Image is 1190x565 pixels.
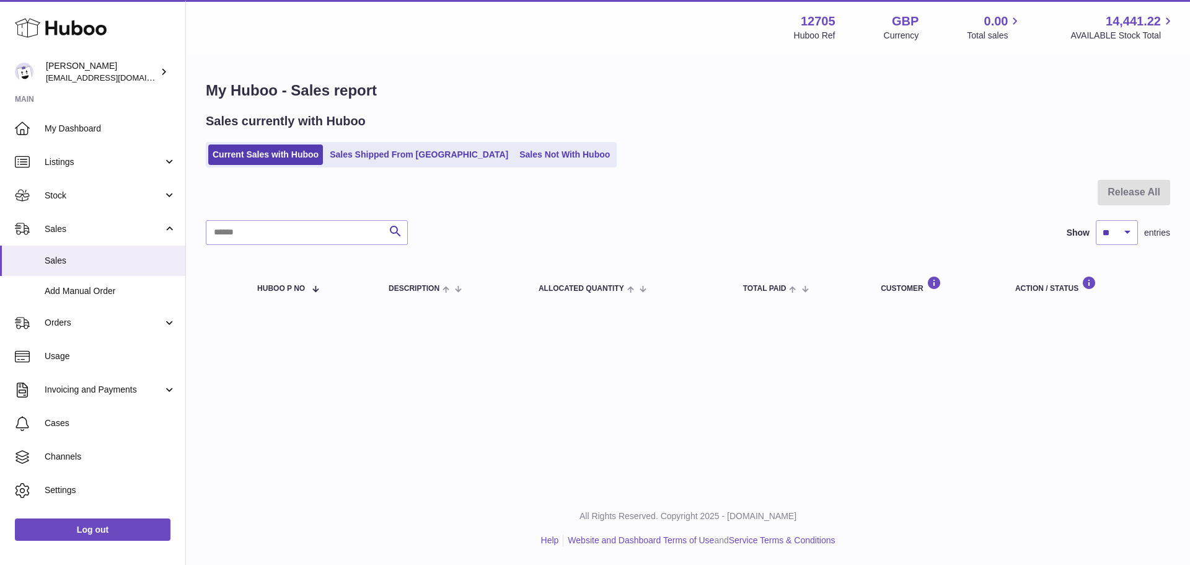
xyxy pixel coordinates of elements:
span: 14,441.22 [1106,13,1161,30]
span: Orders [45,317,163,329]
div: Customer [881,276,990,293]
span: entries [1144,227,1170,239]
span: Description [389,285,439,293]
a: Log out [15,518,170,541]
strong: 12705 [801,13,835,30]
a: Website and Dashboard Terms of Use [568,535,714,545]
span: AVAILABLE Stock Total [1070,30,1175,42]
span: Total sales [967,30,1022,42]
p: All Rights Reserved. Copyright 2025 - [DOMAIN_NAME] [196,510,1180,522]
a: 14,441.22 AVAILABLE Stock Total [1070,13,1175,42]
span: Sales [45,255,176,267]
img: internalAdmin-12705@internal.huboo.com [15,63,33,81]
div: Action / Status [1015,276,1158,293]
div: Currency [884,30,919,42]
h1: My Huboo - Sales report [206,81,1170,100]
span: Cases [45,417,176,429]
a: Sales Shipped From [GEOGRAPHIC_DATA] [325,145,513,165]
span: Listings [45,156,163,168]
a: 0.00 Total sales [967,13,1022,42]
span: Stock [45,190,163,202]
span: ALLOCATED Quantity [539,285,624,293]
a: Current Sales with Huboo [208,145,323,165]
a: Service Terms & Conditions [729,535,835,545]
span: Add Manual Order [45,285,176,297]
span: Sales [45,223,163,235]
span: My Dashboard [45,123,176,135]
span: Invoicing and Payments [45,384,163,396]
label: Show [1067,227,1090,239]
div: [PERSON_NAME] [46,60,157,84]
div: Huboo Ref [794,30,835,42]
strong: GBP [892,13,919,30]
a: Sales Not With Huboo [515,145,614,165]
li: and [563,535,835,546]
span: Huboo P no [257,285,305,293]
span: Settings [45,484,176,496]
span: Channels [45,451,176,463]
span: 0.00 [984,13,1008,30]
a: Help [541,535,559,545]
span: Usage [45,350,176,362]
span: Total paid [743,285,787,293]
span: [EMAIL_ADDRESS][DOMAIN_NAME] [46,73,182,82]
h2: Sales currently with Huboo [206,113,366,130]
